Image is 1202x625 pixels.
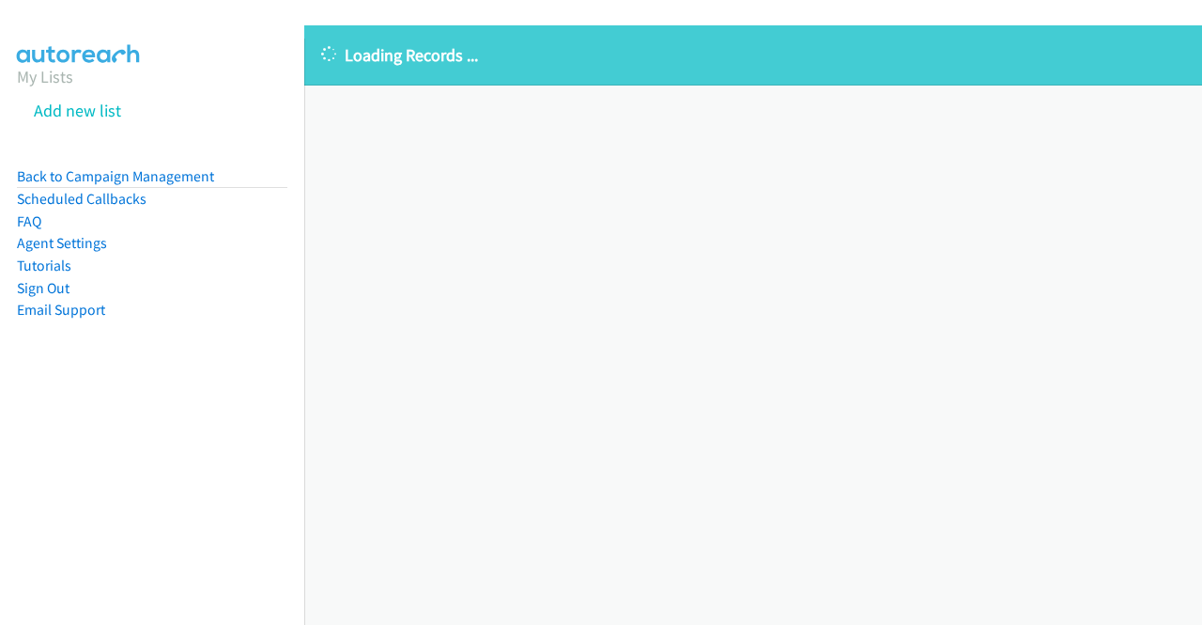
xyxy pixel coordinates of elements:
a: Add new list [34,100,121,121]
a: FAQ [17,212,41,230]
a: Scheduled Callbacks [17,190,146,208]
a: Agent Settings [17,234,107,252]
a: Back to Campaign Management [17,167,214,185]
p: Loading Records ... [321,42,1185,68]
a: My Lists [17,66,73,87]
a: Email Support [17,301,105,319]
a: Tutorials [17,257,71,274]
a: Sign Out [17,279,69,297]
